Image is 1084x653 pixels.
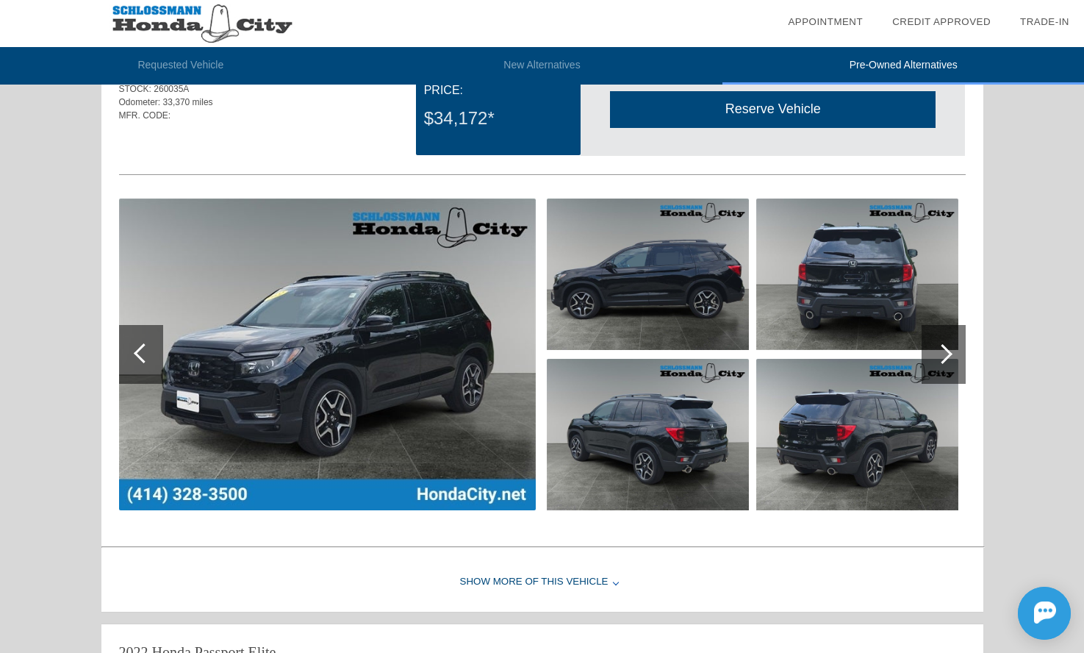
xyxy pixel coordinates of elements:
[362,47,723,85] li: New Alternatives
[119,199,536,510] img: 1.jpg
[722,47,1084,85] li: Pre-Owned Alternatives
[547,359,749,510] img: 3.jpg
[756,359,958,510] img: 5.jpg
[1020,16,1069,27] a: Trade-In
[610,91,936,127] div: Reserve Vehicle
[163,97,213,107] span: 33,370 miles
[756,199,958,350] img: 4.jpg
[788,16,863,27] a: Appointment
[424,99,572,138] div: $34,172*
[119,131,966,154] div: Quoted on [DATE] 2:40:18 PM
[892,16,991,27] a: Credit Approved
[547,199,749,350] img: 2.jpg
[119,110,171,121] span: MFR. CODE:
[119,97,161,107] span: Odometer:
[952,574,1084,653] iframe: Chat Assistance
[101,553,983,612] div: Show More of this Vehicle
